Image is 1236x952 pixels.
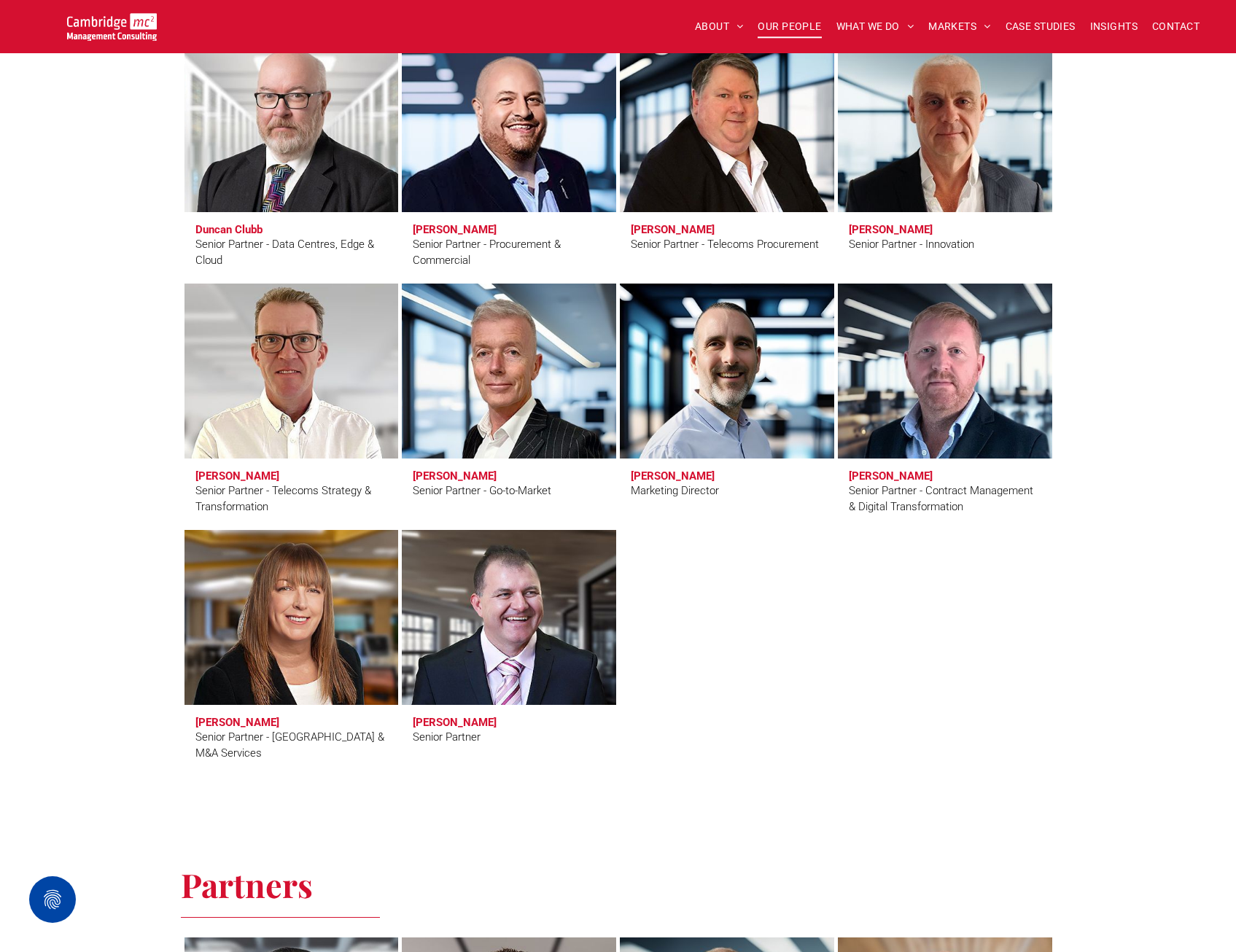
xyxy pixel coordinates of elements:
[849,483,1041,515] div: Senior Partner - Contract Management & Digital Transformation
[631,483,719,499] div: Marketing Director
[921,15,998,38] a: MARKETS
[413,469,497,483] h3: [PERSON_NAME]
[631,469,715,483] h3: [PERSON_NAME]
[413,223,497,236] h3: [PERSON_NAME]
[829,15,922,38] a: WHAT WE DO
[849,223,933,236] h3: [PERSON_NAME]
[195,223,263,236] h3: Duncan Clubb
[195,469,279,483] h3: [PERSON_NAME]
[195,236,388,269] div: Senior Partner - Data Centres, Edge & Cloud
[838,284,1052,459] a: Darren Sheppard
[631,223,715,236] h3: [PERSON_NAME]
[67,15,157,31] a: Your Business Transformed | Cambridge Management Consulting
[750,15,828,38] a: OUR PEOPLE
[631,236,819,253] div: Senior Partner - Telecoms Procurement
[838,37,1052,212] a: Matt Lawson
[402,37,616,212] a: Andy Everest
[184,37,399,212] a: Duncan Clubb
[402,530,616,705] a: Paul Turk
[195,729,388,762] div: Senior Partner - [GEOGRAPHIC_DATA] & M&A Services
[1145,15,1207,38] a: CONTACT
[184,530,399,705] a: Kathy Togher
[849,469,933,483] h3: [PERSON_NAME]
[195,483,388,515] div: Senior Partner - Telecoms Strategy & Transformation
[195,716,279,729] h3: [PERSON_NAME]
[1083,15,1145,38] a: INSIGHTS
[413,716,497,729] h3: [PERSON_NAME]
[413,729,481,746] div: Senior Partner
[178,278,405,464] a: Clive Quantrill
[402,284,616,459] a: Andy Bills
[181,862,313,906] span: Partners
[67,13,157,41] img: Go to Homepage
[620,37,834,212] a: Eric Green
[413,483,551,499] div: Senior Partner - Go-to-Market
[998,15,1083,38] a: CASE STUDIES
[849,236,974,253] div: Senior Partner - Innovation
[620,284,834,459] a: Karl Salter
[688,15,751,38] a: ABOUT
[413,236,605,269] div: Senior Partner - Procurement & Commercial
